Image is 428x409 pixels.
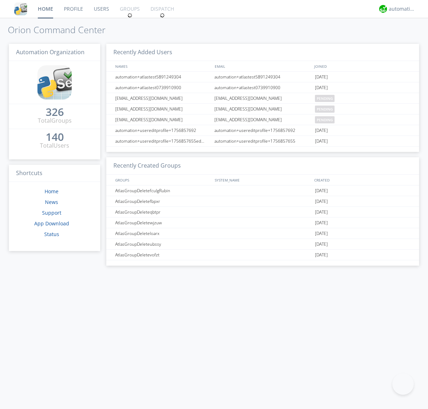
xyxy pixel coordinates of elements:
[106,196,419,207] a: AtlasGroupDeletefbpxr[DATE]
[45,199,58,205] a: News
[213,82,313,93] div: automation+atlastest0739910900
[113,228,212,239] div: AtlasGroupDeleteloarx
[315,207,328,218] span: [DATE]
[315,116,335,123] span: pending
[44,231,59,237] a: Status
[213,93,313,103] div: [EMAIL_ADDRESS][DOMAIN_NAME]
[46,133,64,142] a: 140
[315,185,328,196] span: [DATE]
[113,125,212,136] div: automation+usereditprofile+1756857692
[213,72,313,82] div: automation+atlastest5891249304
[113,185,212,196] div: AtlasGroupDeletefculgRubin
[106,157,419,175] h3: Recently Created Groups
[106,114,419,125] a: [EMAIL_ADDRESS][DOMAIN_NAME][EMAIL_ADDRESS][DOMAIN_NAME]pending
[315,136,328,147] span: [DATE]
[106,250,419,260] a: AtlasGroupDeletevofzt[DATE]
[315,228,328,239] span: [DATE]
[315,196,328,207] span: [DATE]
[315,82,328,93] span: [DATE]
[106,125,419,136] a: automation+usereditprofile+1756857692automation+usereditprofile+1756857692[DATE]
[113,175,211,185] div: GROUPS
[389,5,416,12] div: automation+atlas
[106,136,419,147] a: automation+usereditprofile+1756857655editedautomation+usereditprofile+1756857655automation+usered...
[16,48,85,56] span: Automation Organization
[45,188,58,195] a: Home
[315,239,328,250] span: [DATE]
[213,136,313,146] div: automation+usereditprofile+1756857655
[38,117,72,125] div: Total Groups
[106,228,419,239] a: AtlasGroupDeleteloarx[DATE]
[106,218,419,228] a: AtlasGroupDeletewjzuw[DATE]
[46,133,64,140] div: 140
[127,13,132,18] img: spin.svg
[315,72,328,82] span: [DATE]
[40,142,69,150] div: Total Users
[113,239,212,249] div: AtlasGroupDeleteubssy
[46,108,64,117] a: 326
[315,250,328,260] span: [DATE]
[113,218,212,228] div: AtlasGroupDeletewjzuw
[106,185,419,196] a: AtlasGroupDeletefculgRubin[DATE]
[106,104,419,114] a: [EMAIL_ADDRESS][DOMAIN_NAME][EMAIL_ADDRESS][DOMAIN_NAME]pending
[106,239,419,250] a: AtlasGroupDeleteubssy[DATE]
[160,13,165,18] img: spin.svg
[113,207,212,217] div: AtlasGroupDeleteqbtpr
[113,104,212,114] div: [EMAIL_ADDRESS][DOMAIN_NAME]
[106,207,419,218] a: AtlasGroupDeleteqbtpr[DATE]
[106,44,419,61] h3: Recently Added Users
[113,136,212,146] div: automation+usereditprofile+1756857655editedautomation+usereditprofile+1756857655
[9,165,100,182] h3: Shortcuts
[315,106,335,113] span: pending
[113,250,212,260] div: AtlasGroupDeletevofzt
[113,114,212,125] div: [EMAIL_ADDRESS][DOMAIN_NAME]
[315,125,328,136] span: [DATE]
[213,104,313,114] div: [EMAIL_ADDRESS][DOMAIN_NAME]
[113,93,212,103] div: [EMAIL_ADDRESS][DOMAIN_NAME]
[213,61,312,71] div: EMAIL
[34,220,69,227] a: App Download
[213,125,313,136] div: automation+usereditprofile+1756857692
[312,61,412,71] div: JOINED
[37,65,72,99] img: cddb5a64eb264b2086981ab96f4c1ba7
[379,5,387,13] img: d2d01cd9b4174d08988066c6d424eccd
[315,95,335,102] span: pending
[113,72,212,82] div: automation+atlastest5891249304
[46,108,64,116] div: 326
[392,373,414,395] iframe: Toggle Customer Support
[312,175,412,185] div: CREATED
[42,209,61,216] a: Support
[213,175,312,185] div: SYSTEM_NAME
[14,2,27,15] img: cddb5a64eb264b2086981ab96f4c1ba7
[106,93,419,104] a: [EMAIL_ADDRESS][DOMAIN_NAME][EMAIL_ADDRESS][DOMAIN_NAME]pending
[106,82,419,93] a: automation+atlastest0739910900automation+atlastest0739910900[DATE]
[213,114,313,125] div: [EMAIL_ADDRESS][DOMAIN_NAME]
[113,61,211,71] div: NAMES
[315,218,328,228] span: [DATE]
[113,196,212,206] div: AtlasGroupDeletefbpxr
[113,82,212,93] div: automation+atlastest0739910900
[106,72,419,82] a: automation+atlastest5891249304automation+atlastest5891249304[DATE]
